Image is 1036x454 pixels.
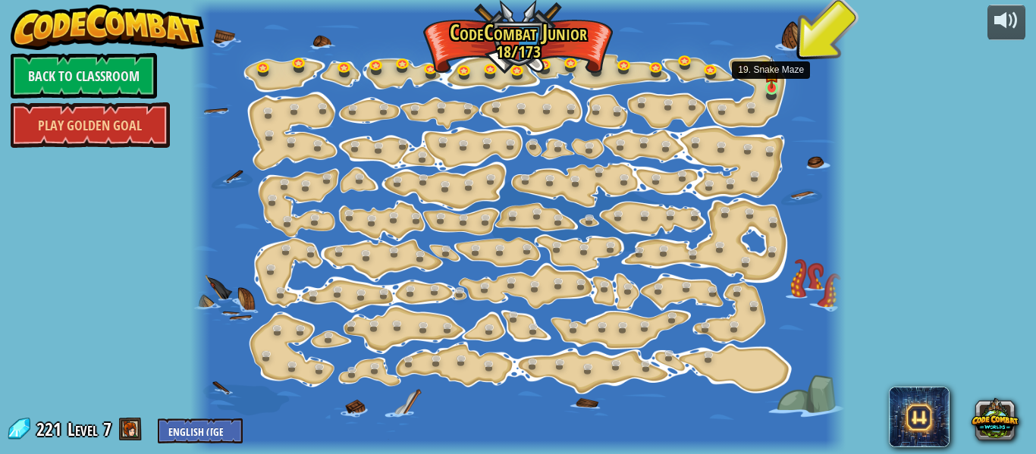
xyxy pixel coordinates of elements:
[11,102,170,148] a: Play Golden Goal
[103,417,111,441] span: 7
[987,5,1025,40] button: Adjust volume
[67,417,98,442] span: Level
[11,53,157,99] a: Back to Classroom
[36,417,66,441] span: 221
[11,5,205,50] img: CodeCombat - Learn how to code by playing a game
[764,56,779,89] img: level-banner-started.png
